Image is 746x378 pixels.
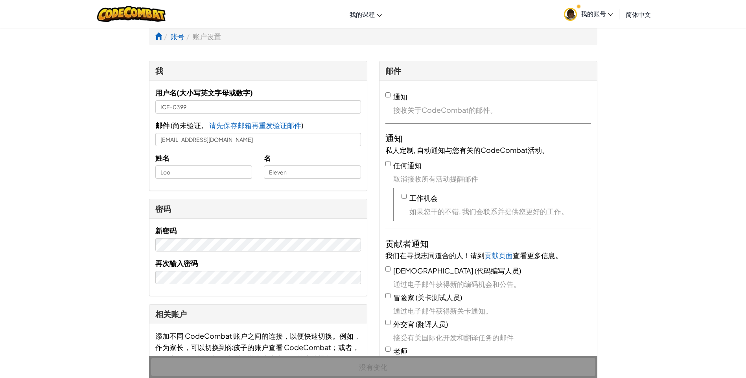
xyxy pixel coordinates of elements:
[393,332,591,343] span: 接受有关国际化开发和翻译任务的邮件
[346,4,386,25] a: 我的课程
[155,65,361,77] div: 我
[155,225,177,236] label: 新密码
[264,152,271,163] label: 名
[385,237,591,250] h4: 贡献者通知
[155,330,361,364] div: 添加不同 CodeCombat 账户之间的连接，以便快速切换。例如，作为家长，可以切换到你孩子的账户查看 CodeCombat；或者，作为老师，可以添加一个测试学生账户来了解学生的视角。
[301,121,303,130] span: )
[155,203,361,215] div: 密码
[393,278,591,290] span: 通过电子邮件获得新的编码机会和公告。
[560,2,617,26] a: 我的账号
[209,121,301,130] span: 请先保存邮箱再重发验证邮件
[393,346,407,355] span: 老师
[173,121,209,130] span: 尚未验证。
[97,6,166,22] img: CodeCombat logo
[416,319,448,328] span: (翻译人员)
[564,8,577,21] img: avatar
[350,10,375,18] span: 我的课程
[622,4,655,25] a: 简体中文
[169,121,173,130] span: (
[409,206,591,217] span: 如果您干的不错, 我们会联系并提供您更好的工作。
[385,145,549,154] span: 私人定制, 自动通知与您有关的CodeCombat活动。
[385,251,484,260] span: 我们在寻找志同道合的人！请到
[626,10,651,18] span: 简体中文
[416,293,462,302] span: (关卡测试人员)
[393,92,407,101] label: 通知
[393,319,414,328] span: 外交官
[475,266,521,275] span: (代码编写人员)
[393,266,473,275] span: [DEMOGRAPHIC_DATA]
[385,65,591,77] div: 邮件
[484,251,513,260] a: 贡献页面
[155,308,361,320] div: 相关账户
[513,251,562,260] span: 查看更多信息。
[155,121,169,130] span: 邮件
[393,173,591,184] span: 取消接收所有活动提醒邮件
[393,293,414,302] span: 冒险家
[155,87,253,98] label: 用户名(大小写英文字母或数字)
[393,305,591,316] span: 通过电子邮件获得新关卡通知。
[409,193,438,202] label: 工作机会
[170,32,184,41] a: 账号
[385,132,591,144] h4: 通知
[581,9,613,18] span: 我的账号
[155,257,198,269] label: 再次输入密码
[393,161,422,170] label: 任何通知
[184,31,221,42] li: 账户设置
[393,104,591,116] span: 接收关于CodeCombat的邮件。
[155,152,169,163] label: 姓名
